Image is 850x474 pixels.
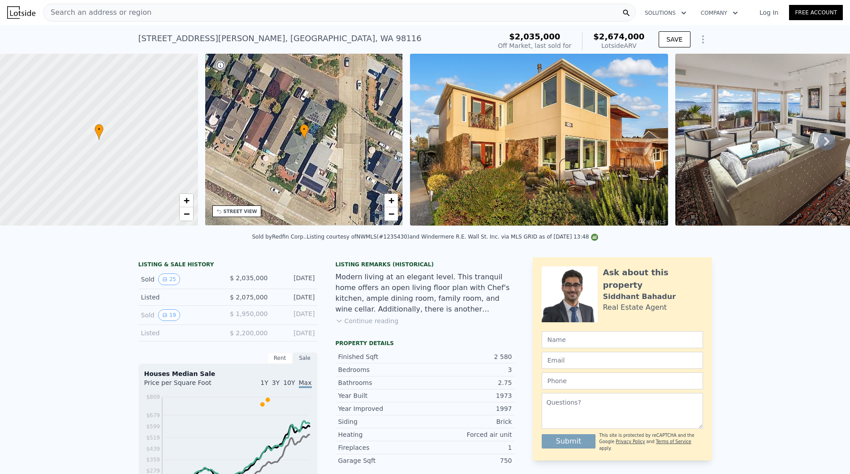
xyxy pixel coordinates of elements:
[593,41,644,50] div: Lotside ARV
[425,391,512,400] div: 1973
[146,446,160,452] tspan: $439
[141,293,221,302] div: Listed
[230,294,268,301] span: $ 2,075,000
[542,331,703,348] input: Name
[338,352,425,361] div: Finished Sqft
[138,32,422,45] div: [STREET_ADDRESS][PERSON_NAME] , [GEOGRAPHIC_DATA] , WA 98116
[144,369,312,378] div: Houses Median Sale
[95,125,104,133] span: •
[388,195,394,206] span: +
[338,430,425,439] div: Heating
[425,352,512,361] div: 2 580
[336,316,399,325] button: Continue reading
[275,273,315,285] div: [DATE]
[336,272,515,315] div: Modern living at an elegant level. This tranquil home offers an open living floor plan with Chef'...
[638,5,694,21] button: Solutions
[268,352,293,364] div: Rent
[603,291,676,302] div: Siddhant Bahadur
[158,273,180,285] button: View historical data
[338,443,425,452] div: Fireplaces
[384,207,398,221] a: Zoom out
[338,456,425,465] div: Garage Sqft
[141,273,221,285] div: Sold
[656,439,691,444] a: Terms of Service
[158,309,180,321] button: View historical data
[275,309,315,321] div: [DATE]
[425,443,512,452] div: 1
[542,352,703,369] input: Email
[224,208,257,215] div: STREET VIEW
[425,404,512,413] div: 1997
[603,266,703,291] div: Ask about this property
[694,5,745,21] button: Company
[789,5,843,20] a: Free Account
[749,8,789,17] a: Log In
[146,457,160,463] tspan: $359
[299,379,312,388] span: Max
[138,261,318,270] div: LISTING & SALE HISTORY
[260,379,268,386] span: 1Y
[384,194,398,207] a: Zoom in
[591,234,598,241] img: NWMLS Logo
[283,379,295,386] span: 10Y
[509,32,560,41] span: $2,035,000
[180,207,193,221] a: Zoom out
[275,329,315,337] div: [DATE]
[425,430,512,439] div: Forced air unit
[146,394,160,400] tspan: $809
[603,302,667,313] div: Real Estate Agent
[425,417,512,426] div: Brick
[230,329,268,337] span: $ 2,200,000
[230,274,268,282] span: $ 2,035,000
[146,412,160,418] tspan: $679
[293,352,318,364] div: Sale
[338,417,425,426] div: Siding
[338,365,425,374] div: Bedrooms
[388,208,394,219] span: −
[694,30,712,48] button: Show Options
[146,423,160,430] tspan: $599
[338,378,425,387] div: Bathrooms
[659,31,690,47] button: SAVE
[7,6,35,19] img: Lotside
[338,391,425,400] div: Year Built
[593,32,644,41] span: $2,674,000
[307,234,598,240] div: Listing courtesy of NWMLS (#1235430) and Windermere R.E. Wall St. Inc. via MLS GRID as of [DATE] ...
[542,434,596,448] button: Submit
[410,54,668,226] img: Sale: 118523354 Parcel: 97813218
[183,195,189,206] span: +
[425,378,512,387] div: 2.75
[230,310,268,317] span: $ 1,950,000
[183,208,189,219] span: −
[141,309,221,321] div: Sold
[336,340,515,347] div: Property details
[498,41,571,50] div: Off Market, last sold for
[616,439,645,444] a: Privacy Policy
[425,456,512,465] div: 750
[336,261,515,268] div: Listing Remarks (Historical)
[542,372,703,389] input: Phone
[275,293,315,302] div: [DATE]
[146,435,160,441] tspan: $519
[300,124,309,140] div: •
[180,194,193,207] a: Zoom in
[144,378,228,393] div: Price per Square Foot
[599,432,703,452] div: This site is protected by reCAPTCHA and the Google and apply.
[300,125,309,133] span: •
[338,404,425,413] div: Year Improved
[272,379,280,386] span: 3Y
[141,329,221,337] div: Listed
[425,365,512,374] div: 3
[252,234,306,240] div: Sold by Redfin Corp. .
[95,124,104,140] div: •
[43,7,151,18] span: Search an address or region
